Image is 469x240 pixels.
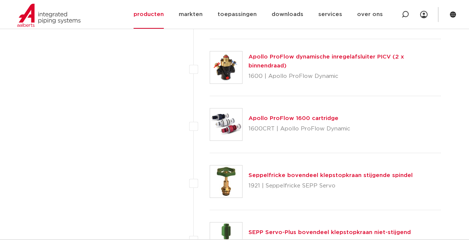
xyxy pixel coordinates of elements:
[248,70,441,82] p: 1600 | Apollo ProFlow Dynamic
[248,116,338,121] a: Apollo ProFlow 1600 cartridge
[210,51,242,83] img: Thumbnail for Apollo ProFlow dynamische inregelafsluiter PICV (2 x binnendraad)
[210,108,242,140] img: Thumbnail for Apollo ProFlow 1600 cartridge
[248,123,350,135] p: 1600CRT | Apollo ProFlow Dynamic
[248,173,413,178] a: Seppelfricke bovendeel klepstopkraan stijgende spindel
[210,165,242,198] img: Thumbnail for Seppelfricke bovendeel klepstopkraan stijgende spindel
[248,180,413,192] p: 1921 | Seppelfricke SEPP Servo
[248,230,411,235] a: SEPP Servo-Plus bovendeel klepstopkraan niet-stijgend
[248,54,404,69] a: Apollo ProFlow dynamische inregelafsluiter PICV (2 x binnendraad)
